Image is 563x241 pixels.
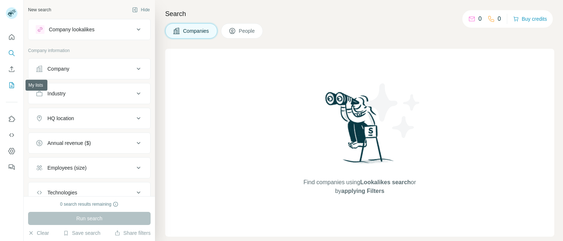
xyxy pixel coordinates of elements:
[301,178,418,195] span: Find companies using or by
[341,188,384,194] span: applying Filters
[322,90,398,171] img: Surfe Illustration - Woman searching with binoculars
[498,15,501,23] p: 0
[28,47,151,54] p: Company information
[60,201,119,208] div: 0 search results remaining
[6,129,18,142] button: Use Surfe API
[28,229,49,237] button: Clear
[28,184,150,201] button: Technologies
[47,65,69,72] div: Company
[47,189,77,196] div: Technologies
[28,134,150,152] button: Annual revenue ($)
[360,78,426,143] img: Surfe Illustration - Stars
[127,4,155,15] button: Hide
[114,229,151,237] button: Share filters
[6,112,18,126] button: Use Surfe on LinkedIn
[28,85,150,102] button: Industry
[6,63,18,76] button: Enrich CSV
[28,21,150,38] button: Company lookalikes
[49,26,94,33] div: Company lookalikes
[28,159,150,177] button: Employees (size)
[6,161,18,174] button: Feedback
[28,7,51,13] div: New search
[63,229,100,237] button: Save search
[28,110,150,127] button: HQ location
[239,27,256,35] span: People
[6,47,18,60] button: Search
[6,145,18,158] button: Dashboard
[6,79,18,92] button: My lists
[165,9,554,19] h4: Search
[47,115,74,122] div: HQ location
[478,15,482,23] p: 0
[513,14,547,24] button: Buy credits
[47,164,86,171] div: Employees (size)
[360,179,411,185] span: Lookalikes search
[6,31,18,44] button: Quick start
[183,27,210,35] span: Companies
[28,60,150,78] button: Company
[47,139,91,147] div: Annual revenue ($)
[47,90,66,97] div: Industry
